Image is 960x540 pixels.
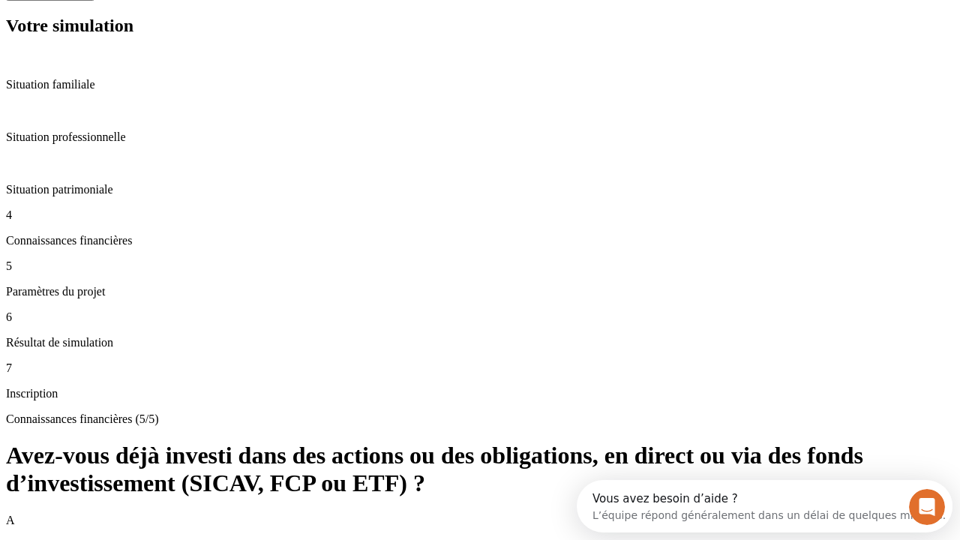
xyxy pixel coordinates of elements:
h1: Avez-vous déjà investi dans des actions ou des obligations, en direct ou via des fonds d’investis... [6,442,954,497]
div: Ouvrir le Messenger Intercom [6,6,413,47]
div: Vous avez besoin d’aide ? [16,13,369,25]
p: Connaissances financières [6,234,954,247]
p: Inscription [6,387,954,400]
h2: Votre simulation [6,16,954,36]
p: Connaissances financières (5/5) [6,412,954,426]
iframe: Intercom live chat [909,489,945,525]
p: 6 [6,310,954,324]
p: A [6,514,954,527]
p: 4 [6,208,954,222]
iframe: Intercom live chat discovery launcher [577,480,952,532]
p: Paramètres du projet [6,285,954,298]
p: Situation professionnelle [6,130,954,144]
p: Situation patrimoniale [6,183,954,196]
p: Situation familiale [6,78,954,91]
p: Résultat de simulation [6,336,954,349]
p: 5 [6,259,954,273]
div: L’équipe répond généralement dans un délai de quelques minutes. [16,25,369,40]
p: 7 [6,361,954,375]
